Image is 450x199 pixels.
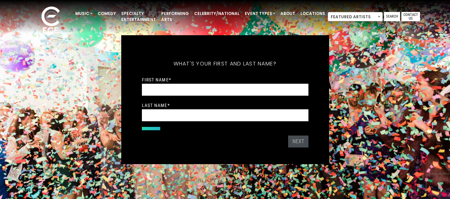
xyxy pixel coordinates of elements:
[401,12,420,21] a: Contact Us
[142,102,170,108] label: Last Name
[298,8,328,19] a: Locations
[119,8,159,25] a: Specialty Entertainment
[159,8,192,25] a: Performing Arts
[242,8,278,19] a: Event Types
[328,12,383,21] span: Featured Artists
[328,12,382,22] span: Featured Artists
[384,12,400,21] a: Search
[95,8,119,19] a: Comedy
[142,77,171,83] label: First Name
[142,52,308,76] h5: What's your first and last name?
[278,8,298,19] a: About
[73,8,95,19] a: Music
[192,8,242,19] a: Celebrity/National
[34,5,67,37] img: ece_new_logo_whitev2-1.png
